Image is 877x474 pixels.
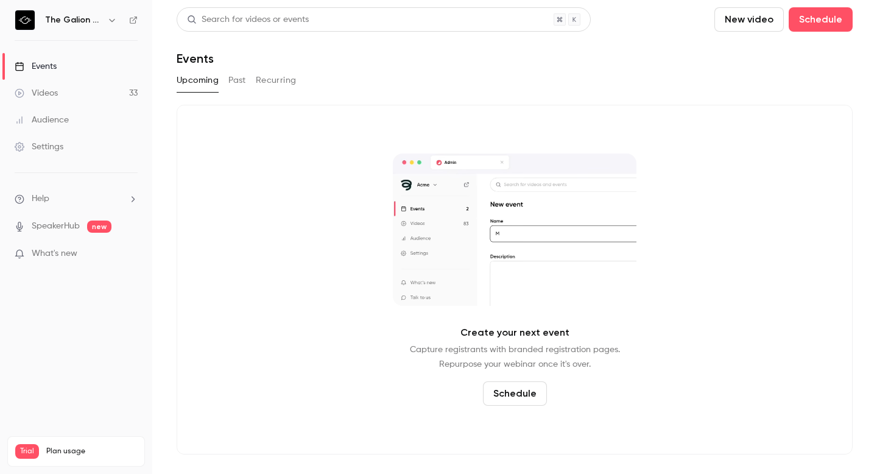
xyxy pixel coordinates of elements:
[228,71,246,90] button: Past
[15,10,35,30] img: The Galion Project
[256,71,297,90] button: Recurring
[87,221,111,233] span: new
[32,220,80,233] a: SpeakerHub
[32,247,77,260] span: What's new
[15,141,63,153] div: Settings
[789,7,853,32] button: Schedule
[483,381,547,406] button: Schedule
[714,7,784,32] button: New video
[15,444,39,459] span: Trial
[460,325,569,340] p: Create your next event
[187,13,309,26] div: Search for videos or events
[32,193,49,205] span: Help
[410,342,620,372] p: Capture registrants with branded registration pages. Repurpose your webinar once it's over.
[15,60,57,73] div: Events
[15,114,69,126] div: Audience
[45,14,102,26] h6: The Galion Project
[177,71,219,90] button: Upcoming
[46,447,137,456] span: Plan usage
[15,193,138,205] li: help-dropdown-opener
[177,51,214,66] h1: Events
[15,87,58,99] div: Videos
